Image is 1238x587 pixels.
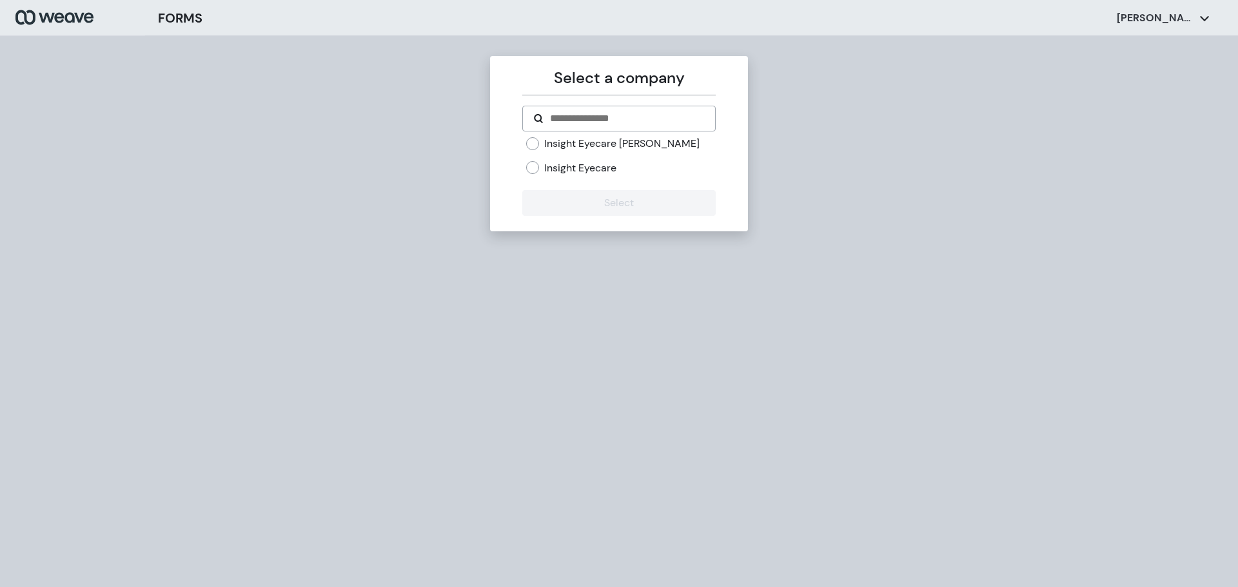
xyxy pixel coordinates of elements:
[522,190,715,216] button: Select
[549,111,704,126] input: Search
[544,137,700,151] label: Insight Eyecare [PERSON_NAME]
[544,161,616,175] label: Insight Eyecare
[158,8,202,28] h3: FORMS
[1117,11,1194,25] p: [PERSON_NAME]
[522,66,715,90] p: Select a company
